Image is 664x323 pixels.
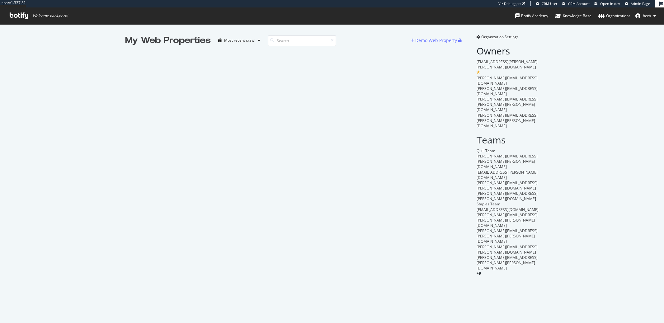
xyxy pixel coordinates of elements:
div: Demo Web Property [415,37,457,44]
button: herb [630,11,661,21]
a: Botify Academy [515,7,548,24]
span: CRM Account [568,1,590,6]
a: Knowledge Base [555,7,591,24]
span: [EMAIL_ADDRESS][PERSON_NAME][PERSON_NAME][DOMAIN_NAME] [477,59,538,70]
div: Most recent crawl [224,39,255,42]
span: Welcome back, herb ! [33,13,68,18]
a: Admin Page [625,1,650,6]
a: Open in dev [594,1,620,6]
span: Admin Page [631,1,650,6]
span: [PERSON_NAME][EMAIL_ADDRESS][PERSON_NAME][PERSON_NAME][DOMAIN_NAME] [477,212,538,228]
a: Organizations [598,7,630,24]
span: + 9 [477,271,481,276]
a: CRM Account [562,1,590,6]
div: Botify Academy [515,13,548,19]
span: [PERSON_NAME][EMAIL_ADDRESS][PERSON_NAME][DOMAIN_NAME] [477,180,538,191]
span: [PERSON_NAME][EMAIL_ADDRESS][PERSON_NAME][DOMAIN_NAME] [477,244,538,255]
span: [EMAIL_ADDRESS][PERSON_NAME][DOMAIN_NAME] [477,170,538,180]
h2: Teams [477,135,539,145]
button: Demo Web Property [411,35,458,45]
div: Knowledge Base [555,13,591,19]
span: [PERSON_NAME][EMAIL_ADDRESS][PERSON_NAME][DOMAIN_NAME] [477,191,538,201]
span: herb [643,13,651,18]
input: Search [268,35,336,46]
div: Viz Debugger: [498,1,521,6]
span: [PERSON_NAME][EMAIL_ADDRESS][PERSON_NAME][PERSON_NAME][DOMAIN_NAME] [477,96,538,112]
span: [PERSON_NAME][EMAIL_ADDRESS][PERSON_NAME][PERSON_NAME][DOMAIN_NAME] [477,255,538,271]
span: Organization Settings [481,34,519,40]
a: CRM User [536,1,558,6]
div: Quill Team [477,148,539,153]
span: [PERSON_NAME][EMAIL_ADDRESS][DOMAIN_NAME] [477,75,538,86]
div: My Web Properties [125,34,211,47]
div: Staples Team [477,201,539,207]
button: Most recent crawl [216,35,263,45]
span: CRM User [542,1,558,6]
a: Demo Web Property [411,38,458,43]
span: [PERSON_NAME][EMAIL_ADDRESS][DOMAIN_NAME] [477,86,538,96]
span: [EMAIL_ADDRESS][DOMAIN_NAME] [477,207,539,212]
span: [PERSON_NAME][EMAIL_ADDRESS][PERSON_NAME][PERSON_NAME][DOMAIN_NAME] [477,228,538,244]
span: [PERSON_NAME][EMAIL_ADDRESS][PERSON_NAME][PERSON_NAME][DOMAIN_NAME] [477,113,538,129]
span: [PERSON_NAME][EMAIL_ADDRESS][PERSON_NAME][PERSON_NAME][DOMAIN_NAME] [477,153,538,169]
span: Open in dev [600,1,620,6]
h2: Owners [477,46,539,56]
div: Organizations [598,13,630,19]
